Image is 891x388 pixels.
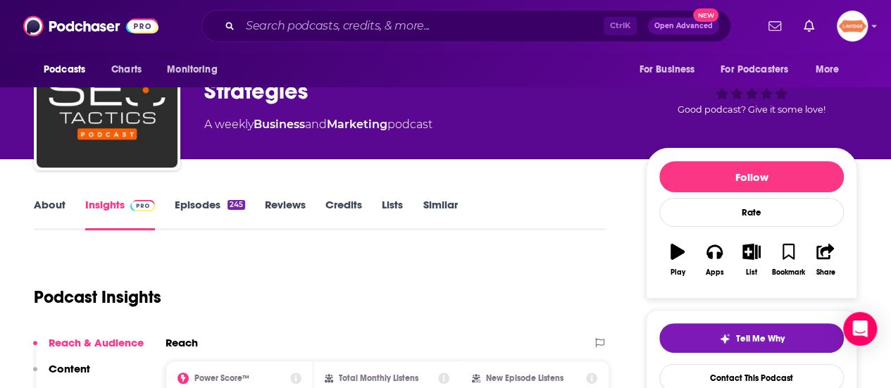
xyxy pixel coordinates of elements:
[837,11,868,42] span: Logged in as brookesanches
[659,234,696,285] button: Play
[733,234,770,285] button: List
[721,60,788,80] span: For Podcasters
[130,200,155,211] img: Podchaser Pro
[265,198,306,230] a: Reviews
[37,27,177,168] img: Local SEO Tactics and Digital Marketing Strategies
[486,373,563,383] h2: New Episode Listens
[837,11,868,42] button: Show profile menu
[806,56,857,83] button: open menu
[816,268,835,277] div: Share
[254,118,305,131] a: Business
[240,15,604,37] input: Search podcasts, credits, & more...
[34,198,66,230] a: About
[382,198,403,230] a: Lists
[166,336,198,349] h2: Reach
[175,198,245,230] a: Episodes245
[843,312,877,346] div: Open Intercom Messenger
[678,104,825,115] span: Good podcast? Give it some love!
[746,268,757,277] div: List
[604,17,637,35] span: Ctrl K
[34,56,104,83] button: open menu
[194,373,249,383] h2: Power Score™
[33,362,90,388] button: Content
[816,60,840,80] span: More
[49,362,90,375] p: Content
[654,23,713,30] span: Open Advanced
[671,268,685,277] div: Play
[204,116,432,133] div: A weekly podcast
[102,56,150,83] a: Charts
[736,333,785,344] span: Tell Me Why
[659,161,844,192] button: Follow
[693,8,718,22] span: New
[327,118,387,131] a: Marketing
[763,14,787,38] a: Show notifications dropdown
[798,14,820,38] a: Show notifications dropdown
[325,198,362,230] a: Credits
[85,198,155,230] a: InsightsPodchaser Pro
[23,13,158,39] img: Podchaser - Follow, Share and Rate Podcasts
[33,336,144,362] button: Reach & Audience
[659,198,844,227] div: Rate
[167,60,217,80] span: Monitoring
[659,323,844,353] button: tell me why sparkleTell Me Why
[44,60,85,80] span: Podcasts
[111,60,142,80] span: Charts
[711,56,809,83] button: open menu
[157,56,235,83] button: open menu
[201,10,731,42] div: Search podcasts, credits, & more...
[34,287,161,308] h1: Podcast Insights
[49,336,144,349] p: Reach & Audience
[629,56,712,83] button: open menu
[719,333,730,344] img: tell me why sparkle
[648,18,719,35] button: Open AdvancedNew
[696,234,733,285] button: Apps
[339,373,418,383] h2: Total Monthly Listens
[706,268,724,277] div: Apps
[423,198,457,230] a: Similar
[305,118,327,131] span: and
[837,11,868,42] img: User Profile
[228,200,245,210] div: 245
[772,268,805,277] div: Bookmark
[807,234,844,285] button: Share
[639,60,694,80] span: For Business
[770,234,806,285] button: Bookmark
